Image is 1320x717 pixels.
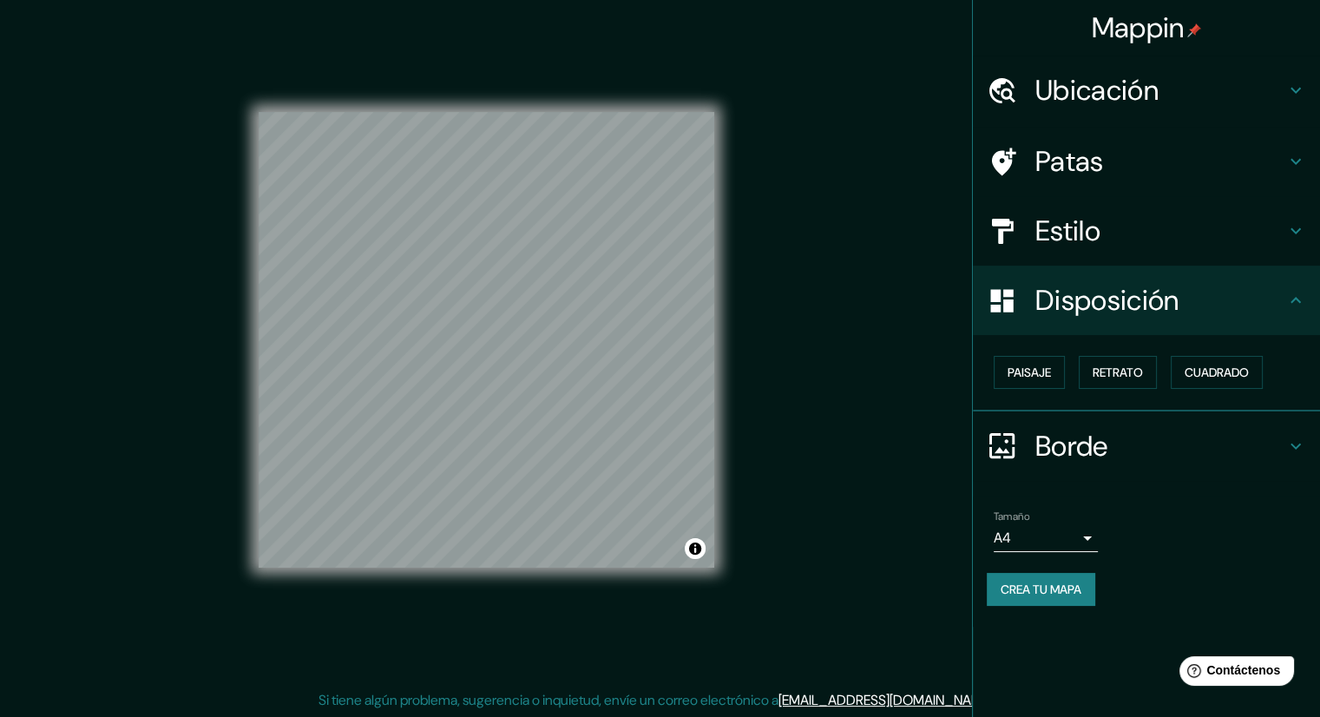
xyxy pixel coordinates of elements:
[1035,72,1159,109] font: Ubicación
[973,56,1320,125] div: Ubicación
[973,196,1320,266] div: Estilo
[994,529,1011,547] font: A4
[1166,649,1301,698] iframe: Lanzador de widgets de ayuda
[1035,143,1104,180] font: Patas
[987,573,1095,606] button: Crea tu mapa
[1035,428,1108,464] font: Borde
[1008,365,1051,380] font: Paisaje
[973,411,1320,481] div: Borde
[259,112,714,568] canvas: Mapa
[778,691,993,709] a: [EMAIL_ADDRESS][DOMAIN_NAME]
[994,356,1065,389] button: Paisaje
[1001,582,1081,597] font: Crea tu mapa
[973,266,1320,335] div: Disposición
[319,691,778,709] font: Si tiene algún problema, sugerencia o inquietud, envíe un correo electrónico a
[1092,10,1185,46] font: Mappin
[1093,365,1143,380] font: Retrato
[973,127,1320,196] div: Patas
[1187,23,1201,37] img: pin-icon.png
[1185,365,1249,380] font: Cuadrado
[1171,356,1263,389] button: Cuadrado
[994,524,1098,552] div: A4
[1035,282,1179,319] font: Disposición
[685,538,706,559] button: Activar o desactivar atribución
[1079,356,1157,389] button: Retrato
[994,510,1029,523] font: Tamaño
[1035,213,1100,249] font: Estilo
